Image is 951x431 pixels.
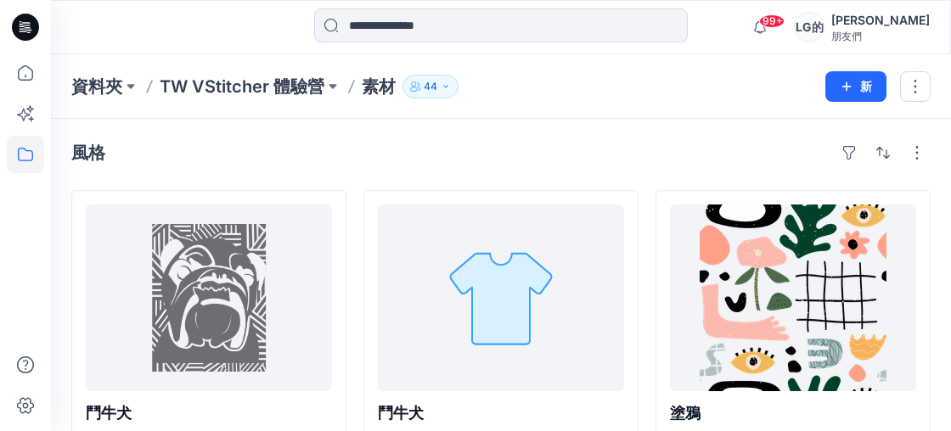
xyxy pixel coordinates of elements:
[86,204,332,391] a: 鬥牛犬
[402,75,459,98] button: 44
[378,401,624,425] p: 鬥牛犬
[71,143,105,163] h4: 風格
[424,77,437,96] p: 44
[670,204,916,391] a: 塗鴉
[831,30,930,44] div: 朋友們
[160,75,324,98] a: TW VStitcher 體驗營
[86,401,332,425] p: 鬥牛犬
[759,14,785,28] span: 99+
[670,401,916,425] p: 塗鴉
[825,71,886,102] button: 新
[378,204,624,391] a: 鬥牛犬
[362,75,396,98] p: 素材
[794,12,824,42] div: LG的
[831,10,930,30] div: [PERSON_NAME]
[71,75,122,98] a: 資料夾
